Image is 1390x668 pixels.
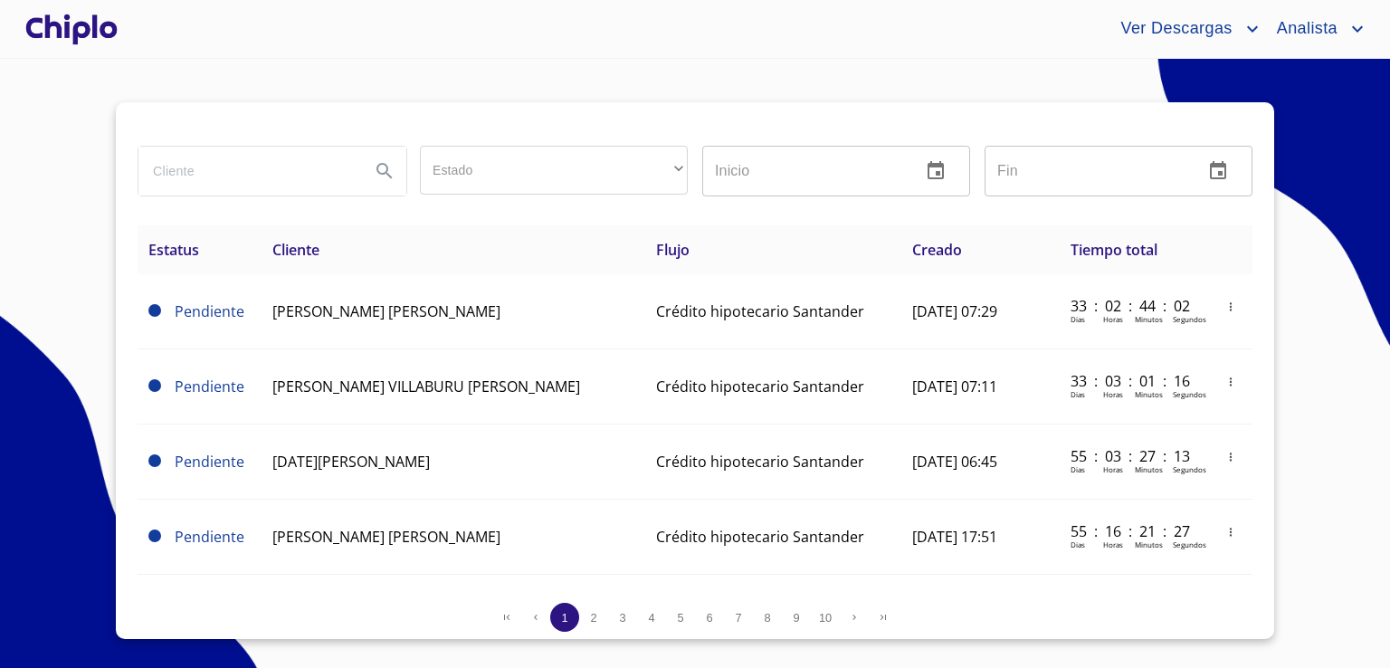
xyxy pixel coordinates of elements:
[272,452,430,472] span: [DATE][PERSON_NAME]
[724,603,753,632] button: 7
[1071,464,1085,474] p: Dias
[1173,539,1206,549] p: Segundos
[1071,389,1085,399] p: Dias
[819,611,832,625] span: 10
[363,149,406,193] button: Search
[138,147,356,196] input: search
[619,611,625,625] span: 3
[561,611,567,625] span: 1
[811,603,840,632] button: 10
[175,377,244,396] span: Pendiente
[175,452,244,472] span: Pendiente
[1135,464,1163,474] p: Minutos
[1107,14,1241,43] span: Ver Descargas
[1173,314,1206,324] p: Segundos
[912,527,997,547] span: [DATE] 17:51
[912,301,997,321] span: [DATE] 07:29
[735,611,741,625] span: 7
[1071,371,1193,391] p: 33 : 03 : 01 : 16
[656,527,864,547] span: Crédito hipotecario Santander
[1071,521,1193,541] p: 55 : 16 : 21 : 27
[590,611,596,625] span: 2
[912,452,997,472] span: [DATE] 06:45
[272,240,319,260] span: Cliente
[1173,464,1206,474] p: Segundos
[753,603,782,632] button: 8
[666,603,695,632] button: 5
[1071,539,1085,549] p: Dias
[148,454,161,467] span: Pendiente
[272,527,500,547] span: [PERSON_NAME] [PERSON_NAME]
[148,304,161,317] span: Pendiente
[656,452,864,472] span: Crédito hipotecario Santander
[550,603,579,632] button: 1
[148,379,161,392] span: Pendiente
[648,611,654,625] span: 4
[1263,14,1347,43] span: Analista
[1103,464,1123,474] p: Horas
[656,301,864,321] span: Crédito hipotecario Santander
[677,611,683,625] span: 5
[1071,296,1193,316] p: 33 : 02 : 44 : 02
[1071,314,1085,324] p: Dias
[175,527,244,547] span: Pendiente
[793,611,799,625] span: 9
[912,240,962,260] span: Creado
[656,240,690,260] span: Flujo
[420,146,688,195] div: ​
[706,611,712,625] span: 6
[608,603,637,632] button: 3
[1135,314,1163,324] p: Minutos
[1103,539,1123,549] p: Horas
[1135,539,1163,549] p: Minutos
[579,603,608,632] button: 2
[1173,389,1206,399] p: Segundos
[1103,314,1123,324] p: Horas
[656,377,864,396] span: Crédito hipotecario Santander
[695,603,724,632] button: 6
[1263,14,1368,43] button: account of current user
[1107,14,1262,43] button: account of current user
[912,377,997,396] span: [DATE] 07:11
[1071,240,1157,260] span: Tiempo total
[148,240,199,260] span: Estatus
[1071,446,1193,466] p: 55 : 03 : 27 : 13
[175,301,244,321] span: Pendiente
[782,603,811,632] button: 9
[272,377,580,396] span: [PERSON_NAME] VILLABURU [PERSON_NAME]
[272,301,500,321] span: [PERSON_NAME] [PERSON_NAME]
[637,603,666,632] button: 4
[1103,389,1123,399] p: Horas
[764,611,770,625] span: 8
[148,530,161,542] span: Pendiente
[1135,389,1163,399] p: Minutos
